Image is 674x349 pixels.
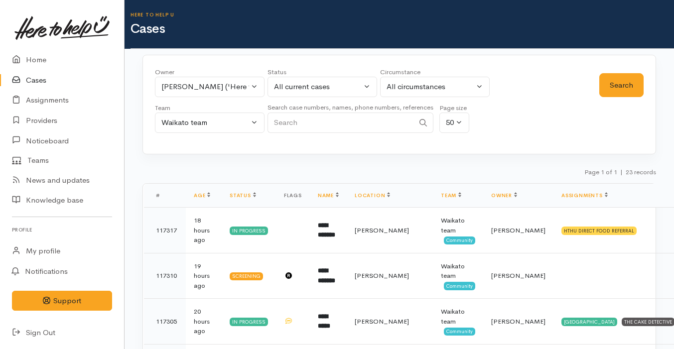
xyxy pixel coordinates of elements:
th: # [144,184,186,208]
a: Name [318,192,339,199]
span: | [620,168,623,176]
div: 50 [446,117,454,128]
th: Flags [276,184,310,208]
td: 19 hours ago [186,253,222,299]
button: All current cases [268,77,377,97]
span: [PERSON_NAME] [491,317,545,326]
span: [PERSON_NAME] [355,271,409,280]
div: In progress [230,318,268,326]
div: [PERSON_NAME] ('Here to help u') [161,81,249,93]
td: 117310 [144,253,186,299]
div: Owner [155,67,265,77]
span: Community [444,236,475,244]
button: All circumstances [380,77,490,97]
div: Waikato team [441,216,475,235]
span: [PERSON_NAME] [491,271,545,280]
div: [GEOGRAPHIC_DATA] [561,318,617,326]
td: 117305 [144,299,186,345]
span: [PERSON_NAME] [355,317,409,326]
small: Page 1 of 1 23 records [584,168,656,176]
span: Community [444,328,475,336]
a: Location [355,192,390,199]
a: Status [230,192,256,199]
button: Waikato team [155,113,265,133]
div: Team [155,103,265,113]
button: Priyanka Duggal ('Here to help u') [155,77,265,97]
div: Waikato team [441,261,475,281]
div: Circumstance [380,67,490,77]
span: [PERSON_NAME] [491,226,545,234]
div: All circumstances [387,81,474,93]
div: Waikato team [161,117,249,128]
small: Search case numbers, names, phone numbers, references [268,103,433,112]
input: Search [268,113,414,133]
span: Community [444,282,475,290]
h6: Profile [12,223,112,236]
button: Search [599,73,644,98]
h1: Cases [131,22,674,36]
span: [PERSON_NAME] [355,226,409,234]
div: All current cases [274,81,362,93]
div: Page size [439,103,469,113]
a: Owner [491,192,517,199]
div: In progress [230,227,268,234]
a: Team [441,192,461,199]
a: Assignments [561,192,608,199]
a: Age [194,192,210,199]
td: 20 hours ago [186,299,222,345]
div: Status [268,67,377,77]
button: 50 [439,113,469,133]
div: Waikato team [441,307,475,326]
div: HTHU DIRECT FOOD REFERRAL [561,227,637,234]
td: 18 hours ago [186,208,222,253]
h6: Here to help u [131,12,674,17]
button: Support [12,291,112,311]
div: Screening [230,272,263,280]
td: 117317 [144,208,186,253]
